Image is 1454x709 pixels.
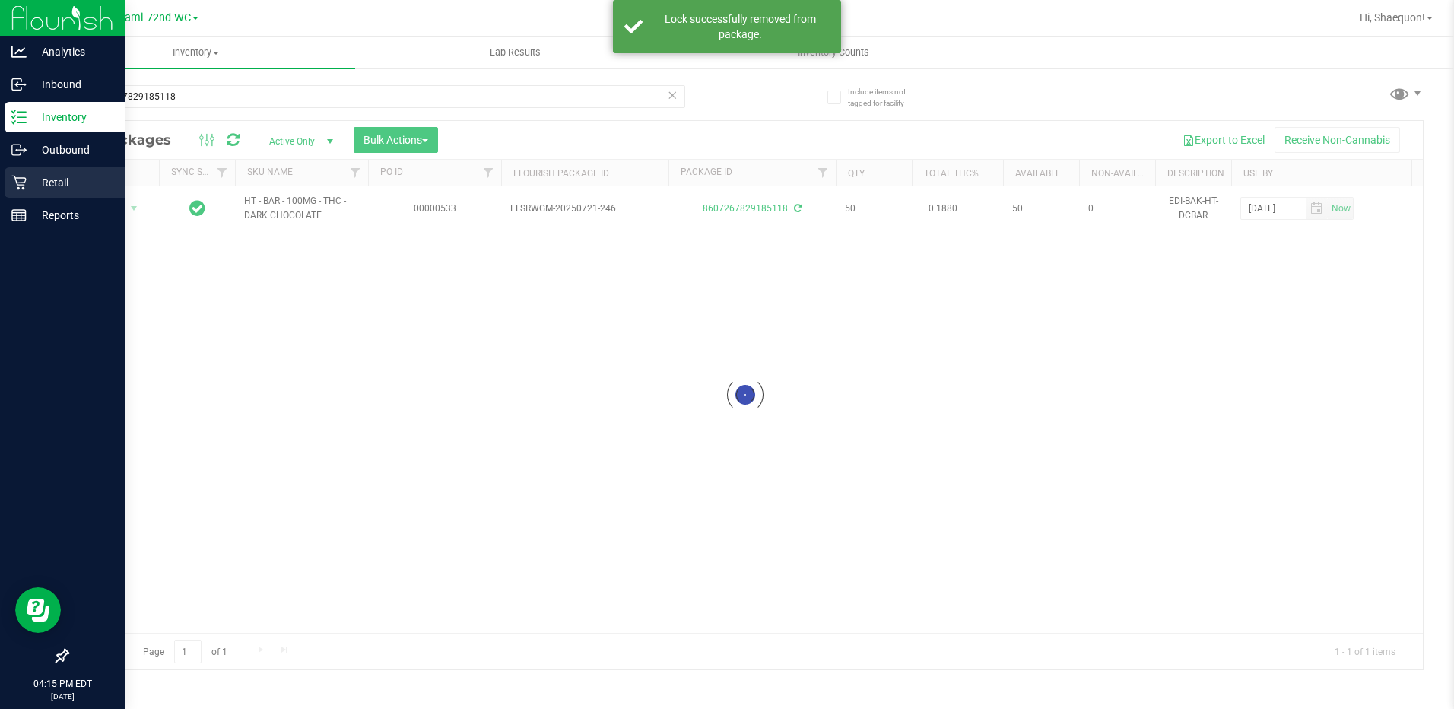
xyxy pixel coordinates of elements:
div: Lock successfully removed from package. [651,11,830,42]
input: Search Package ID, Item Name, SKU, Lot or Part Number... [67,85,685,108]
inline-svg: Analytics [11,44,27,59]
span: Include items not tagged for facility [848,86,924,109]
p: Reports [27,206,118,224]
inline-svg: Reports [11,208,27,223]
p: Outbound [27,141,118,159]
p: Analytics [27,43,118,61]
span: Hi, Shaequon! [1360,11,1425,24]
a: Lab Results [355,37,674,68]
span: Miami 72nd WC [112,11,191,24]
span: Inventory [37,46,355,59]
p: Inventory [27,108,118,126]
p: [DATE] [7,691,118,702]
inline-svg: Inbound [11,77,27,92]
span: Clear [668,85,678,105]
p: Inbound [27,75,118,94]
a: Inventory [37,37,355,68]
inline-svg: Retail [11,175,27,190]
p: Retail [27,173,118,192]
inline-svg: Inventory [11,110,27,125]
span: Lab Results [469,46,561,59]
iframe: Resource center [15,587,61,633]
p: 04:15 PM EDT [7,677,118,691]
inline-svg: Outbound [11,142,27,157]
